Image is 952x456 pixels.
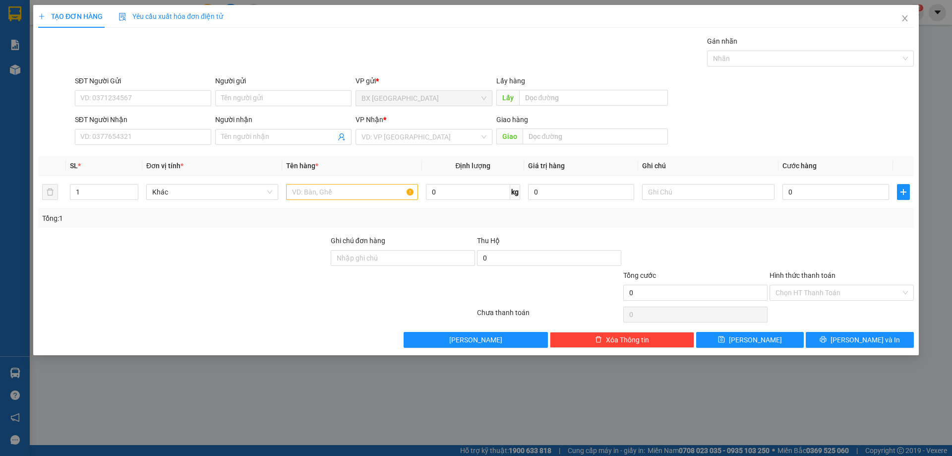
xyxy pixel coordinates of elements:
[18,57,111,66] span: BX [GEOGRAPHIC_DATA] -
[477,237,500,245] span: Thu Hộ
[476,307,622,325] div: Chưa thanh toán
[286,184,418,200] input: VD: Bàn, Ghế
[152,185,272,199] span: Khác
[639,156,778,176] th: Ghi chú
[119,12,223,20] span: Yêu cầu xuất hóa đơn điện tử
[215,75,352,86] div: Người gửi
[496,116,528,124] span: Giao hàng
[550,332,695,348] button: deleteXóa Thông tin
[528,184,635,200] input: 0
[70,162,78,170] span: SL
[286,162,318,170] span: Tên hàng
[450,334,503,345] span: [PERSON_NAME]
[897,188,909,196] span: plus
[4,66,49,76] span: 0969161151
[42,184,58,200] button: delete
[456,162,491,170] span: Định lượng
[643,184,774,200] input: Ghi Chú
[623,271,656,279] span: Tổng cước
[770,271,835,279] label: Hình thức thanh toán
[4,7,34,52] img: logo
[215,114,352,125] div: Người nhận
[331,237,385,245] label: Ghi chú đơn hàng
[707,37,737,45] label: Gán nhãn
[35,5,134,33] strong: CÔNG TY CP BÌNH TÂM
[338,133,346,141] span: user-add
[38,13,45,20] span: plus
[362,91,486,106] span: BX Quảng Ngãi
[595,336,602,344] span: delete
[519,90,668,106] input: Dọc đường
[523,129,668,144] input: Dọc đường
[606,334,649,345] span: Xóa Thông tin
[718,336,725,344] span: save
[897,184,910,200] button: plus
[901,14,909,22] span: close
[729,334,782,345] span: [PERSON_NAME]
[496,77,525,85] span: Lấy hàng
[42,213,367,224] div: Tổng: 1
[782,162,817,170] span: Cước hàng
[820,336,827,344] span: printer
[806,332,914,348] button: printer[PERSON_NAME] và In
[510,184,520,200] span: kg
[496,90,519,106] span: Lấy
[35,35,138,54] span: 0941 78 2525
[831,334,900,345] span: [PERSON_NAME] và In
[404,332,548,348] button: [PERSON_NAME]
[528,162,565,170] span: Giá trị hàng
[356,116,384,124] span: VP Nhận
[891,5,919,33] button: Close
[331,250,475,266] input: Ghi chú đơn hàng
[75,114,211,125] div: SĐT Người Nhận
[38,12,103,20] span: TẠO ĐƠN HÀNG
[35,35,138,54] span: BX Quảng Ngãi ĐT:
[146,162,183,170] span: Đơn vị tính
[356,75,492,86] div: VP gửi
[75,75,211,86] div: SĐT Người Gửi
[4,57,18,66] span: Gửi:
[119,13,126,21] img: icon
[696,332,804,348] button: save[PERSON_NAME]
[496,129,523,144] span: Giao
